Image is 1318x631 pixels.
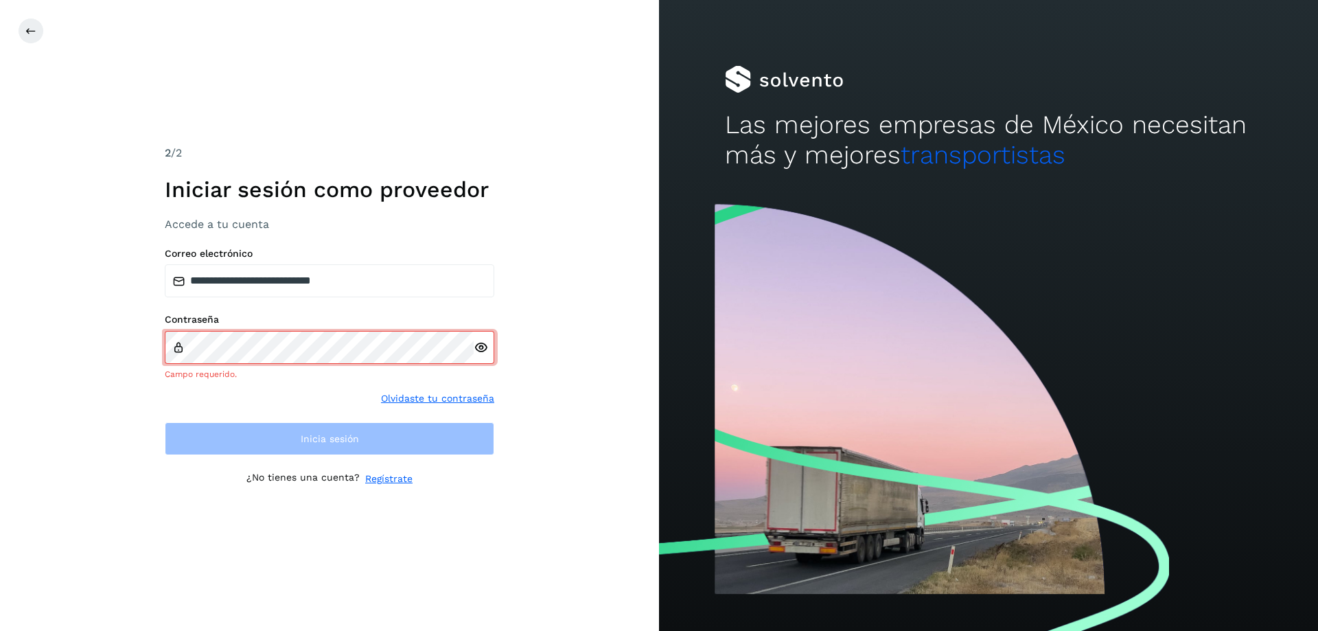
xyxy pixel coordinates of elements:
a: Olvidaste tu contraseña [381,391,494,406]
div: /2 [165,145,494,161]
h1: Iniciar sesión como proveedor [165,176,494,203]
h2: Las mejores empresas de México necesitan más y mejores [725,110,1252,171]
p: ¿No tienes una cuenta? [246,472,360,486]
h3: Accede a tu cuenta [165,218,494,231]
button: Inicia sesión [165,422,494,455]
label: Correo electrónico [165,248,494,260]
span: 2 [165,146,171,159]
a: Regístrate [365,472,413,486]
span: Inicia sesión [301,434,359,444]
label: Contraseña [165,314,494,325]
div: Campo requerido. [165,368,494,380]
span: transportistas [901,140,1065,170]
